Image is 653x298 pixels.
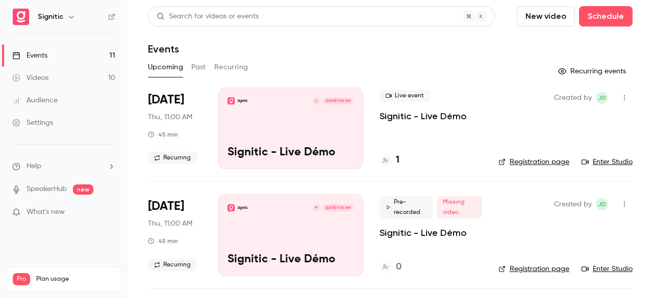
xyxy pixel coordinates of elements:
span: Pre-recorded [380,196,433,219]
div: 45 min [148,237,178,245]
a: Enter Studio [582,157,633,167]
a: Signitic - Live DémoSigniticM[DATE] 11:00 AMSignitic - Live Démo [218,194,363,276]
a: 0 [380,260,401,274]
a: Registration page [498,157,569,167]
div: Oct 9 Thu, 11:00 AM (Europe/Paris) [148,88,202,169]
h1: Events [148,43,179,55]
button: Schedule [579,6,633,26]
span: [DATE] [148,92,184,108]
div: Y [312,97,320,105]
span: Thu, 11:00 AM [148,112,192,122]
p: Signitic [237,98,248,103]
div: 45 min [148,130,178,139]
div: Audience [12,95,58,105]
a: Signitic - Live DémoSigniticY[DATE] 11:00 AMSignitic - Live Démo [218,88,363,169]
div: M [312,204,320,212]
span: Pro [13,273,30,285]
h6: Signitic [38,12,63,22]
button: Recurring [214,59,248,75]
a: 1 [380,153,399,167]
div: Oct 16 Thu, 11:00 AM (Europe/Paris) [148,194,202,276]
span: Thu, 11:00 AM [148,219,192,229]
span: [DATE] 11:00 AM [322,204,353,211]
div: Videos [12,73,48,83]
a: Signitic - Live Démo [380,227,467,239]
p: Signitic - Live Démo [228,253,354,266]
span: What's new [27,207,65,218]
p: Signitic [237,205,248,210]
span: Live event [380,90,430,102]
span: [DATE] [148,198,184,214]
span: Recurring [148,152,197,164]
h4: 1 [396,153,399,167]
span: [DATE] 11:00 AM [322,97,353,104]
span: Recurring [148,259,197,271]
span: Created by [554,92,592,104]
img: Signitic [13,9,29,25]
div: Settings [12,118,53,128]
div: Events [12,50,47,61]
div: Search for videos or events [157,11,259,22]
span: Help [27,161,41,172]
h4: 0 [396,260,401,274]
span: new [73,184,93,195]
p: Signitic - Live Démo [228,146,354,159]
a: Enter Studio [582,264,633,274]
a: Signitic - Live Démo [380,110,467,122]
span: Missing video [437,196,482,219]
img: Signitic - Live Démo [228,204,235,211]
span: JD [598,198,606,210]
span: Joris Dulac [596,92,608,104]
button: Recurring events [554,63,633,79]
span: JD [598,92,606,104]
span: Joris Dulac [596,198,608,210]
li: help-dropdown-opener [12,161,115,172]
img: Signitic - Live Démo [228,97,235,104]
button: Past [191,59,206,75]
button: Upcoming [148,59,183,75]
a: SpeakerHub [27,184,67,195]
span: Created by [554,198,592,210]
a: Registration page [498,264,569,274]
span: Plan usage [36,275,115,283]
button: New video [517,6,575,26]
